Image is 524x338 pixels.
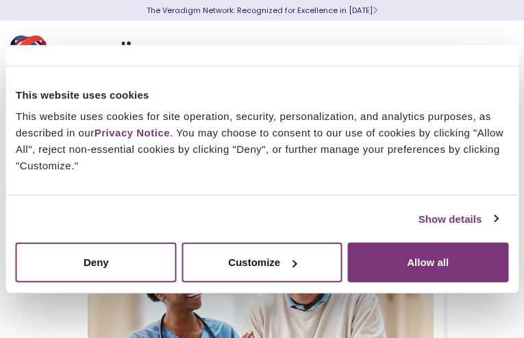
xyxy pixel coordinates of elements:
[147,5,377,16] a: The Veradigm Network: Recognized for Excellence in [DATE]Learn More
[10,31,175,76] img: Veradigm logo
[95,127,170,138] a: Privacy Notice
[16,86,508,103] div: This website uses cookies
[483,36,503,71] button: Toggle Navigation Menu
[347,243,508,282] button: Allow all
[182,243,342,282] button: Customize
[419,210,498,227] a: Show details
[16,108,508,174] div: This website uses cookies for site operation, security, personalization, and analytics purposes, ...
[373,5,377,16] span: Learn More
[16,243,177,282] button: Deny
